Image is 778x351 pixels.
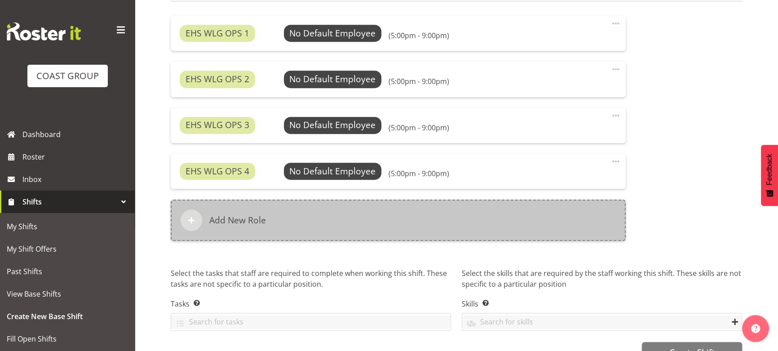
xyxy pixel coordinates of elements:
span: Shifts [22,195,117,209]
span: EHS WLG OPS 3 [186,119,249,132]
span: No Default Employee [289,119,376,131]
span: My Shifts [7,220,128,233]
span: My Shift Offers [7,242,128,256]
span: Dashboard [22,128,130,141]
p: Select the skills that are required by the staff working this shift. These skills are not specifi... [462,268,742,291]
p: Select the tasks that staff are required to complete when working this shift. These tasks are not... [171,268,451,291]
span: View Base Shifts [7,287,128,301]
span: Past Shifts [7,265,128,278]
div: COAST GROUP [36,69,99,83]
a: View Base Shifts [2,283,133,305]
button: Feedback - Show survey [761,145,778,206]
input: Search for tasks [171,315,451,329]
span: EHS WLG OPS 4 [186,165,249,178]
a: Fill Open Shifts [2,328,133,350]
span: No Default Employee [289,165,376,177]
span: Inbox [22,173,130,186]
span: EHS WLG OPS 1 [186,27,249,40]
img: help-xxl-2.png [751,324,760,333]
h6: (5:00pm - 9:00pm) [389,31,449,40]
span: No Default Employee [289,27,376,39]
a: Create New Base Shift [2,305,133,328]
a: Past Shifts [2,260,133,283]
img: Rosterit website logo [7,22,81,40]
label: Tasks [171,298,451,309]
h6: (5:00pm - 9:00pm) [389,123,449,132]
span: Create New Base Shift [7,310,128,323]
span: Roster [22,150,130,164]
label: Skills [462,298,742,309]
a: My Shifts [2,215,133,238]
h6: (5:00pm - 9:00pm) [389,77,449,86]
input: Search for skills [462,315,742,329]
span: EHS WLG OPS 2 [186,73,249,86]
h6: (5:00pm - 9:00pm) [389,169,449,178]
span: Fill Open Shifts [7,332,128,346]
span: No Default Employee [289,73,376,85]
span: Feedback [765,154,774,185]
a: My Shift Offers [2,238,133,260]
h6: Add New Role [209,215,266,226]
